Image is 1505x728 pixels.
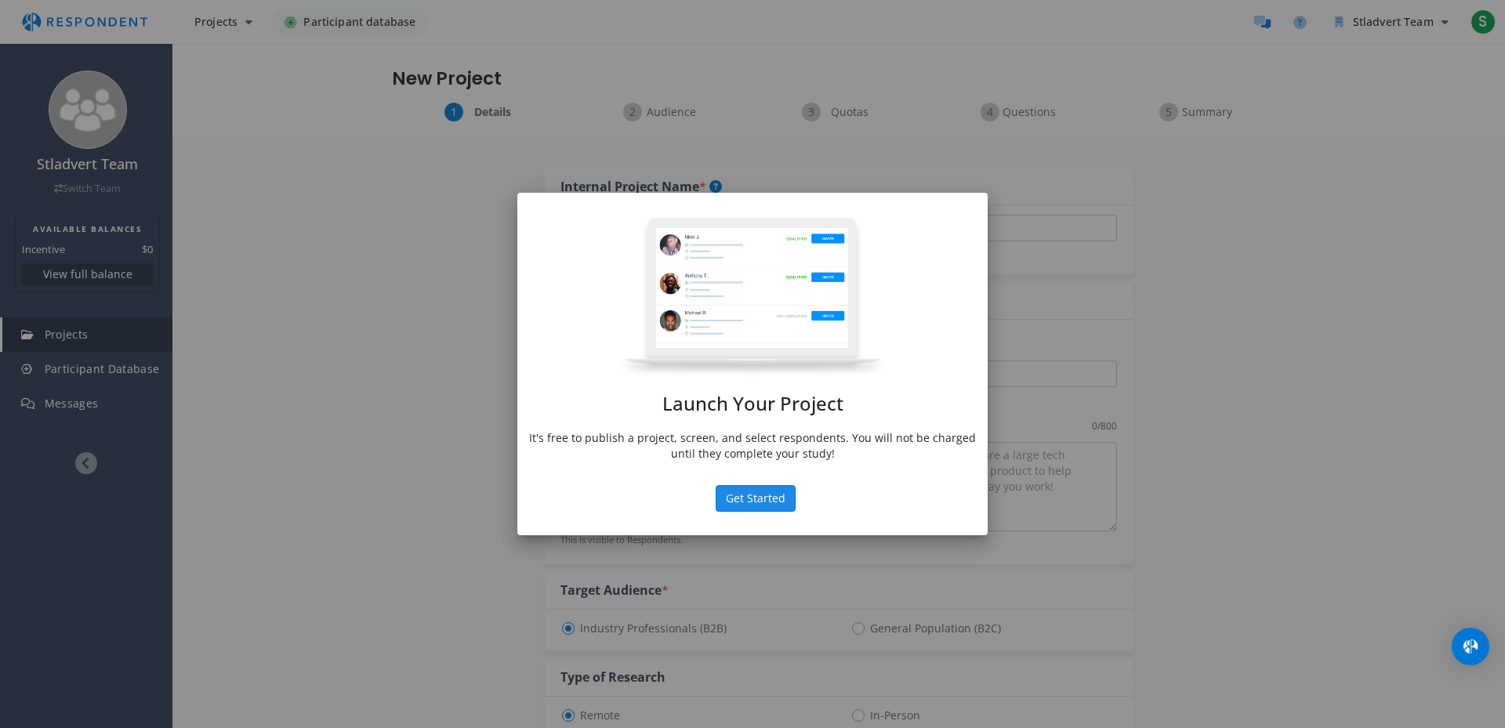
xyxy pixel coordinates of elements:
button: Get Started [716,485,796,512]
h1: Launch Your Project [529,393,976,414]
img: project-modal.png [618,216,887,378]
div: Open Intercom Messenger [1452,628,1489,665]
p: It's free to publish a project, screen, and select respondents. You will not be charged until the... [529,430,976,462]
md-dialog: Launch Your ... [517,193,988,535]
